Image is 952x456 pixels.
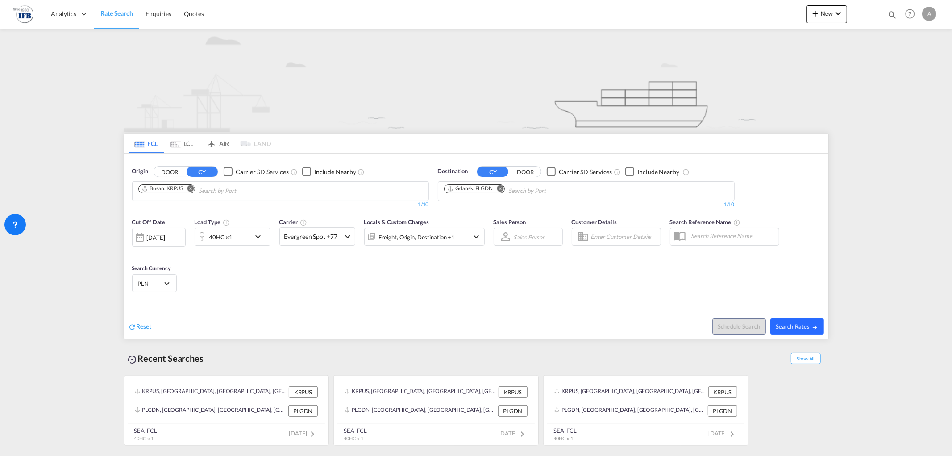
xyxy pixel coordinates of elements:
md-icon: Unchecked: Ignores neighbouring ports when fetching rates.Checked : Includes neighbouring ports w... [682,168,690,176]
md-icon: icon-arrow-right [812,324,818,330]
div: PLGDN, Gdansk, Poland, Eastern Europe , Europe [345,405,496,417]
span: Reset [137,322,152,330]
span: Search Reference Name [670,218,741,226]
div: A [922,7,936,21]
md-icon: icon-backup-restore [127,354,138,365]
button: CY [477,167,508,177]
span: Search Rates [776,323,819,330]
recent-search-card: KRPUS, [GEOGRAPHIC_DATA], [GEOGRAPHIC_DATA], [GEOGRAPHIC_DATA], [GEOGRAPHIC_DATA] & [GEOGRAPHIC_D... [124,375,329,446]
md-icon: The selected Trucker/Carrierwill be displayed in the rate results If the rates are from another f... [300,219,307,226]
div: Carrier SD Services [236,167,289,176]
span: Carrier [279,218,307,226]
span: [DATE] [708,430,737,437]
md-icon: icon-refresh [129,323,137,331]
span: Locals & Custom Charges [364,218,429,226]
div: KRPUS [289,386,318,398]
div: Press delete to remove this chip. [447,185,495,192]
span: Cut Off Date [132,218,166,226]
span: 40HC x 1 [134,435,154,441]
div: KRPUS, Busan, Korea, Republic of, Greater China & Far East Asia, Asia Pacific [554,386,706,398]
md-chips-wrap: Chips container. Use arrow keys to select chips. [137,182,287,198]
input: Search Reference Name [687,229,779,243]
span: Origin [132,167,148,176]
div: Carrier SD Services [559,167,612,176]
div: 1/10 [438,201,735,209]
input: Enter Customer Details [591,230,658,243]
div: Include Nearby [314,167,356,176]
div: Recent Searches [124,348,208,368]
md-checkbox: Checkbox No Ink [224,167,289,176]
md-icon: icon-plus 400-fg [810,8,821,19]
span: Load Type [195,218,230,226]
img: new-FCL.png [124,29,829,132]
div: 1/10 [132,201,429,209]
md-tab-item: AIR [200,134,236,153]
div: PLGDN, Gdansk, Poland, Eastern Europe , Europe [135,405,286,417]
span: 40HC x 1 [344,435,363,441]
md-select: Sales Person [513,230,547,243]
span: Search Currency [132,265,171,272]
span: Rate Search [100,9,133,17]
md-icon: Unchecked: Search for CY (Container Yard) services for all selected carriers.Checked : Search for... [291,168,298,176]
md-icon: icon-information-outline [223,219,230,226]
md-checkbox: Checkbox No Ink [547,167,612,176]
button: Note: By default Schedule search will only considerorigin ports, destination ports and cut off da... [712,318,766,335]
md-icon: icon-chevron-down [253,231,268,242]
span: Customer Details [572,218,617,226]
div: Freight Origin Destination Factory Stuffingicon-chevron-down [364,228,485,246]
md-icon: icon-magnify [887,10,897,20]
input: Chips input. [508,184,593,198]
recent-search-card: KRPUS, [GEOGRAPHIC_DATA], [GEOGRAPHIC_DATA], [GEOGRAPHIC_DATA], [GEOGRAPHIC_DATA] & [GEOGRAPHIC_D... [543,375,748,446]
md-icon: icon-chevron-down [833,8,844,19]
div: PLGDN [708,405,737,417]
div: Press delete to remove this chip. [141,185,185,192]
md-checkbox: Checkbox No Ink [625,167,679,176]
md-tab-item: LCL [164,134,200,153]
div: KRPUS [708,386,737,398]
div: [DATE] [147,234,165,242]
md-checkbox: Checkbox No Ink [302,167,356,176]
md-chips-wrap: Chips container. Use arrow keys to select chips. [443,182,597,198]
md-select: Select Currency: zł PLNPoland Zloty [137,277,172,290]
div: 40HC x1 [209,231,233,243]
md-icon: icon-chevron-right [517,429,528,439]
div: SEA-FCL [134,427,157,435]
div: PLGDN [498,405,528,417]
span: 40HC x 1 [554,435,573,441]
div: KRPUS, Busan, Korea, Republic of, Greater China & Far East Asia, Asia Pacific [345,386,496,398]
div: SEA-FCL [344,427,367,435]
div: Help [902,6,922,22]
span: Analytics [51,9,76,18]
div: Freight Origin Destination Factory Stuffing [379,231,455,243]
div: Include Nearby [637,167,679,176]
md-datepicker: Select [132,246,139,258]
button: Remove [181,185,195,194]
span: [DATE] [289,430,318,437]
md-icon: Unchecked: Ignores neighbouring ports when fetching rates.Checked : Includes neighbouring ports w... [358,168,365,176]
img: 2b726980256c11eeaa87296e05903fd5.png [13,4,33,24]
md-icon: icon-airplane [206,138,217,145]
div: PLGDN, Gdansk, Poland, Eastern Europe , Europe [554,405,706,417]
button: Search Ratesicon-arrow-right [770,318,824,335]
span: [DATE] [499,430,528,437]
md-icon: icon-chevron-right [727,429,738,439]
md-pagination-wrapper: Use the left and right arrow keys to navigate between tabs [129,134,271,153]
button: icon-plus 400-fgNewicon-chevron-down [806,5,847,23]
md-icon: Your search will be saved by the below given name [733,219,740,226]
div: Gdansk, PLGDN [447,185,493,192]
span: Show All [791,353,820,364]
span: Destination [438,167,468,176]
md-icon: Unchecked: Search for CY (Container Yard) services for all selected carriers.Checked : Search for... [614,168,621,176]
div: [DATE] [132,228,186,247]
md-icon: icon-chevron-down [471,231,482,242]
div: SEA-FCL [554,427,577,435]
span: Sales Person [494,218,526,226]
span: Help [902,6,918,21]
span: PLN [138,280,163,288]
recent-search-card: KRPUS, [GEOGRAPHIC_DATA], [GEOGRAPHIC_DATA], [GEOGRAPHIC_DATA], [GEOGRAPHIC_DATA] & [GEOGRAPHIC_D... [333,375,539,446]
button: CY [187,167,218,177]
div: Busan, KRPUS [141,185,183,192]
span: Quotes [184,10,204,17]
div: icon-magnify [887,10,897,23]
